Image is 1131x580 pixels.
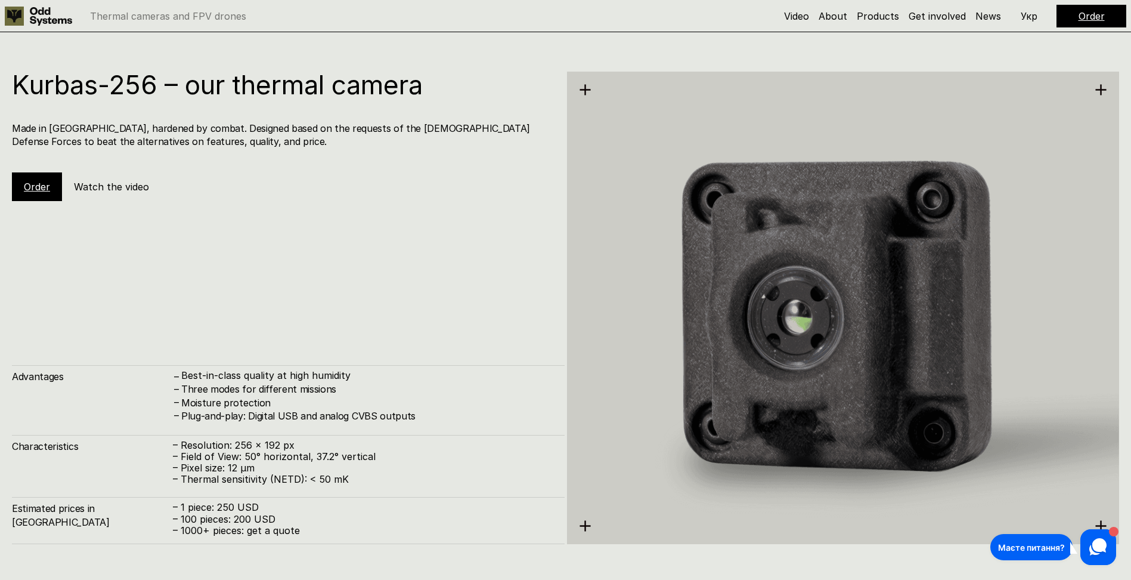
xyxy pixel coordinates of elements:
[975,10,1001,22] a: News
[173,440,553,451] p: – Resolution: 256 x 192 px
[74,180,149,193] h5: Watch the video
[181,396,553,409] h4: Moisture protection
[1021,11,1037,21] p: Укр
[12,370,173,383] h4: Advantages
[173,502,553,513] p: – 1 piece: 250 USD
[12,122,553,149] h4: Made in [GEOGRAPHIC_DATA], hardened by combat. Designed based on the requests of the [DEMOGRAPHIC...
[784,10,809,22] a: Video
[173,525,553,536] p: – 1000+ pieces: get a quote
[174,369,179,382] h4: –
[173,474,553,485] p: – Thermal sensitivity (NETD): < 50 mK
[819,10,847,22] a: About
[909,10,966,22] a: Get involved
[12,502,173,529] h4: Estimated prices in [GEOGRAPHIC_DATA]
[174,396,179,409] h4: –
[173,462,553,474] p: – Pixel size: 12 µm
[857,10,899,22] a: Products
[12,72,553,98] h1: Kurbas-256 – our thermal camera
[24,181,50,193] a: Order
[12,440,173,453] h4: Characteristics
[90,11,246,21] p: Thermal cameras and FPV drones
[1079,10,1105,22] a: Order
[181,409,553,422] h4: Plug-and-play: Digital USB and analog CVBS outputs
[181,370,553,381] p: Best-in-class quality at high humidity
[173,451,553,462] p: – Field of View: 50° horizontal, 37.2° vertical
[174,409,179,422] h4: –
[987,526,1119,568] iframe: HelpCrunch
[174,382,179,395] h4: –
[181,382,553,396] h4: Three modes for different missions
[173,514,553,525] p: – 100 pieces: 200 USD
